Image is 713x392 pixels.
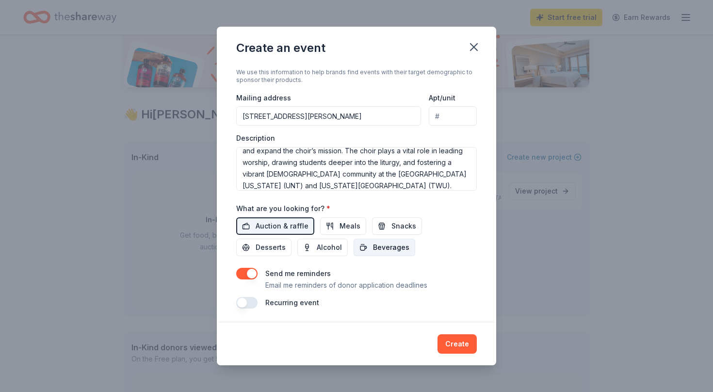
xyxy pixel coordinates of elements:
input: # [429,106,477,126]
button: Meals [320,217,366,235]
button: Alcohol [297,239,348,256]
label: Mailing address [236,93,291,103]
div: We use this information to help brands find events with their target demographic to sponsor their... [236,68,477,84]
textarea: The Sacred Music Concert Series will showcase the talents of our Campus Ministry Choir in a speci... [236,147,477,191]
span: Beverages [373,242,409,253]
span: Meals [340,220,360,232]
span: Snacks [391,220,416,232]
button: Beverages [354,239,415,256]
button: Desserts [236,239,292,256]
button: Auction & raffle [236,217,314,235]
div: Create an event [236,40,325,56]
label: Description [236,133,275,143]
span: Auction & raffle [256,220,308,232]
p: Email me reminders of donor application deadlines [265,279,427,291]
label: Send me reminders [265,269,331,278]
button: Snacks [372,217,422,235]
span: Desserts [256,242,286,253]
button: Create [438,334,477,354]
label: Recurring event [265,298,319,307]
span: Alcohol [317,242,342,253]
label: What are you looking for? [236,204,330,213]
label: Apt/unit [429,93,455,103]
input: Enter a US address [236,106,421,126]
